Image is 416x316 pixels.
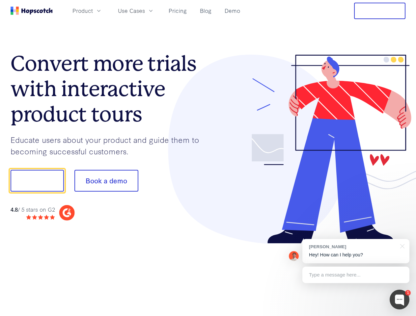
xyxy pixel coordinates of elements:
button: Show me! [11,170,64,192]
div: 1 [405,290,411,296]
span: Use Cases [118,7,145,15]
button: Book a demo [74,170,138,192]
a: Pricing [166,5,189,16]
span: Product [72,7,93,15]
div: / 5 stars on G2 [11,205,55,214]
button: Use Cases [114,5,158,16]
button: Product [69,5,106,16]
a: Demo [222,5,243,16]
strong: 4.8 [11,205,18,213]
p: Educate users about your product and guide them to becoming successful customers. [11,134,208,157]
button: Free Trial [354,3,405,19]
div: [PERSON_NAME] [309,244,396,250]
div: Type a message here... [302,267,409,283]
img: Mark Spera [289,251,299,261]
a: Blog [197,5,214,16]
h1: Convert more trials with interactive product tours [11,51,208,127]
a: Home [11,7,53,15]
p: Hey! How can I help you? [309,251,403,258]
